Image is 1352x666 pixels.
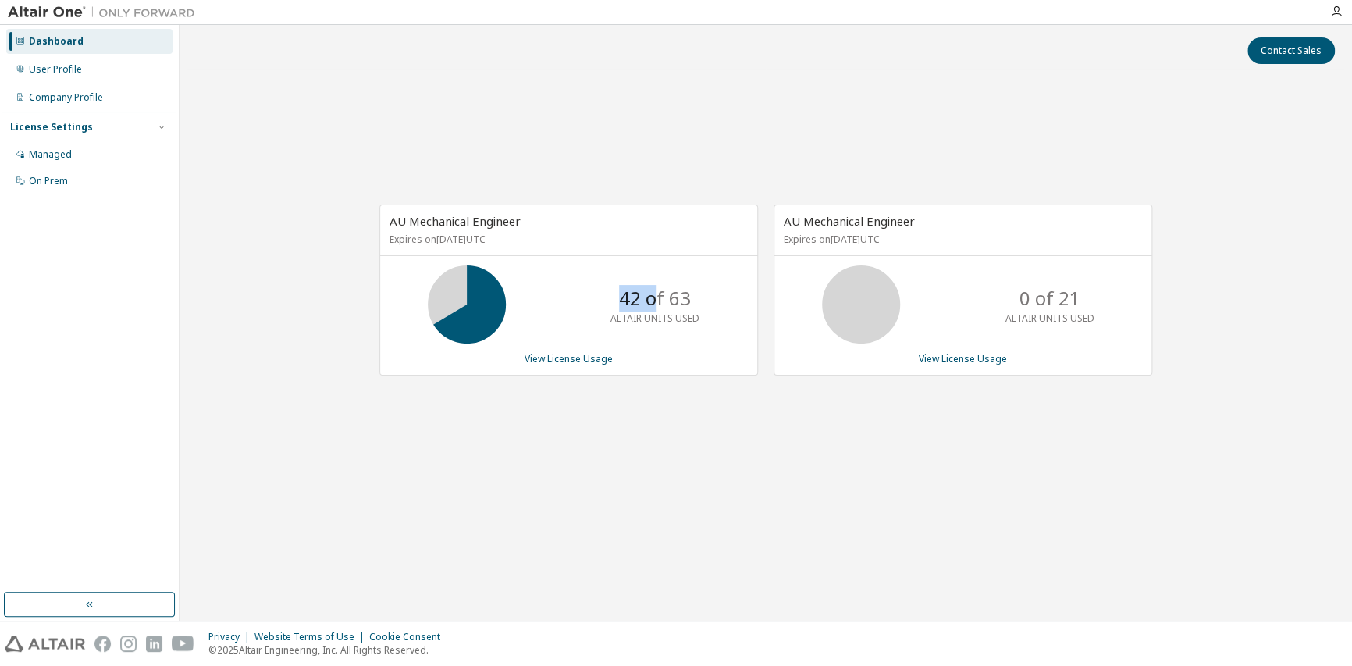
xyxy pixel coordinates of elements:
p: Expires on [DATE] UTC [390,233,744,246]
img: youtube.svg [172,636,194,652]
div: User Profile [29,63,82,76]
div: Dashboard [29,35,84,48]
div: Website Terms of Use [254,631,369,643]
p: 42 of 63 [619,285,691,312]
img: instagram.svg [120,636,137,652]
img: facebook.svg [94,636,111,652]
img: linkedin.svg [146,636,162,652]
div: Cookie Consent [369,631,450,643]
img: Altair One [8,5,203,20]
span: AU Mechanical Engineer [784,213,915,229]
div: Privacy [208,631,254,643]
p: Expires on [DATE] UTC [784,233,1138,246]
button: Contact Sales [1247,37,1335,64]
div: Company Profile [29,91,103,104]
div: Managed [29,148,72,161]
a: View License Usage [525,352,613,365]
div: On Prem [29,175,68,187]
p: © 2025 Altair Engineering, Inc. All Rights Reserved. [208,643,450,657]
p: ALTAIR UNITS USED [1005,312,1094,325]
img: altair_logo.svg [5,636,85,652]
span: AU Mechanical Engineer [390,213,521,229]
div: License Settings [10,121,93,134]
p: ALTAIR UNITS USED [610,312,699,325]
a: View License Usage [919,352,1007,365]
p: 0 of 21 [1019,285,1080,312]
